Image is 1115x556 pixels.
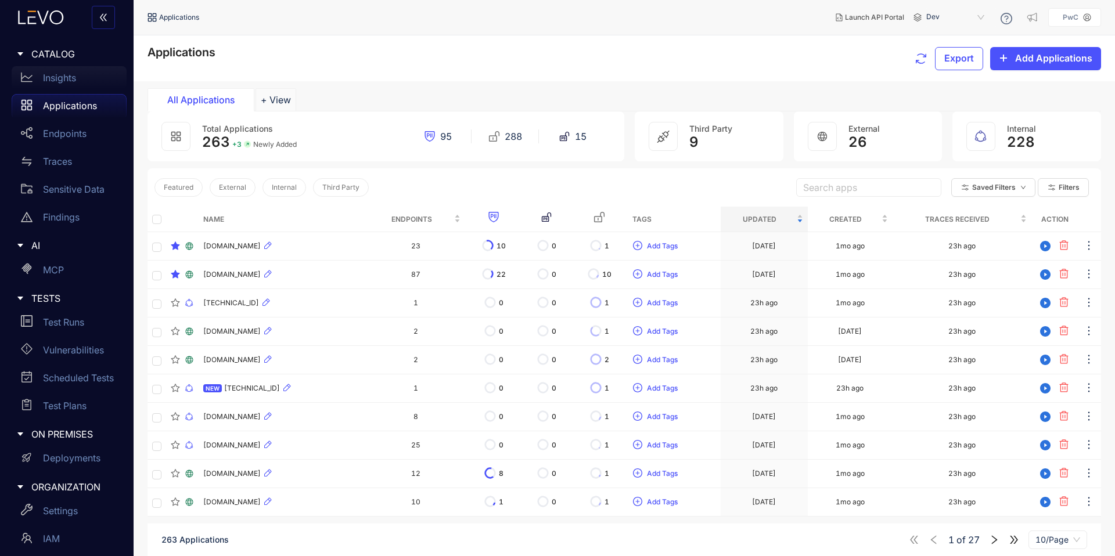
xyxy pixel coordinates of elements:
span: ellipsis [1083,496,1095,509]
span: 1 [605,384,609,392]
button: play-circle [1036,351,1055,369]
button: Export [935,47,983,70]
button: ellipsis [1082,464,1095,483]
span: AI [31,240,117,251]
span: caret-right [16,294,24,302]
th: Endpoints [366,207,465,232]
div: 1mo ago [836,441,865,449]
button: plus-circleAdd Tags [632,407,678,426]
td: 10 [366,488,465,517]
div: 23h ago [948,270,976,279]
span: 0 [552,413,556,421]
span: + 3 [232,140,242,149]
p: Test Runs [43,317,84,327]
div: CATALOG [7,42,127,66]
span: 15 [575,131,587,142]
div: 23h ago [948,470,976,478]
button: play-circle [1036,464,1055,483]
button: Internal [262,178,306,197]
span: 0 [552,356,556,364]
span: ellipsis [1083,297,1095,310]
button: ellipsis [1082,436,1095,454]
div: [DATE] [752,470,776,478]
span: ellipsis [1083,439,1095,452]
span: play-circle [1037,298,1054,308]
span: star [171,241,180,251]
td: 2 [366,317,465,346]
span: External [219,183,246,192]
span: plus-circle [633,269,642,280]
span: Featured [164,183,193,192]
button: play-circle [1036,265,1055,284]
span: plus-circle [633,440,642,450]
span: down [1020,185,1026,191]
span: 1 [605,413,609,421]
button: ellipsis [1082,294,1095,312]
div: 23h ago [948,356,976,364]
div: 23h ago [948,384,976,392]
span: 0 [552,327,556,335]
td: 87 [366,261,465,289]
span: team [21,532,33,544]
a: Sensitive Data [12,178,127,205]
span: Third Party [322,183,359,192]
span: Internal [272,183,297,192]
div: 23h ago [750,299,778,307]
button: Saved Filtersdown [951,178,1035,197]
span: 1 [605,441,609,449]
span: ON PREMISES [31,429,117,439]
div: ORGANIZATION [7,475,127,499]
span: [DOMAIN_NAME] [203,470,261,478]
span: 95 [440,131,452,142]
div: [DATE] [752,242,776,250]
td: 23 [366,232,465,261]
a: Settings [12,499,127,527]
p: Traces [43,156,72,167]
div: 23h ago [948,242,976,250]
div: [DATE] [752,441,776,449]
span: ORGANIZATION [31,482,117,492]
a: MCP [12,258,127,286]
a: Deployments [12,447,127,475]
div: 1mo ago [836,299,865,307]
span: Add Tags [647,270,678,279]
button: plus-circleAdd Tags [632,265,678,284]
span: TESTS [31,293,117,304]
td: 2 [366,346,465,374]
td: 25 [366,431,465,460]
td: 8 [366,403,465,431]
span: Created [812,213,879,226]
span: caret-right [16,483,24,491]
a: Test Runs [12,311,127,338]
div: 1mo ago [836,242,865,250]
span: NEW [203,384,222,392]
button: play-circle [1036,237,1055,255]
span: play-circle [1037,241,1054,251]
span: 0 [552,441,556,449]
span: Add Tags [647,384,678,392]
div: [DATE] [752,413,776,421]
div: 23h ago [948,299,976,307]
th: Traces Received [893,207,1031,232]
button: play-circle [1036,493,1055,511]
span: 10/Page [1035,531,1080,548]
span: Filters [1059,183,1080,192]
span: 2 [605,356,609,364]
span: star [171,355,180,364]
span: CATALOG [31,49,117,59]
button: ellipsis [1082,493,1095,511]
button: play-circle [1036,379,1055,398]
span: plus-circle [633,411,642,422]
span: 0 [552,299,556,307]
button: Third Party [313,178,369,197]
a: Vulnerabilities [12,338,127,366]
span: Applications [159,13,199,21]
span: right [989,535,999,545]
span: double-right [1009,535,1019,545]
span: 1 [605,242,609,250]
button: plusAdd Applications [990,47,1101,70]
a: Endpoints [12,122,127,150]
span: [DOMAIN_NAME] [203,242,261,250]
div: 23h ago [948,413,976,421]
span: plus-circle [633,298,642,308]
